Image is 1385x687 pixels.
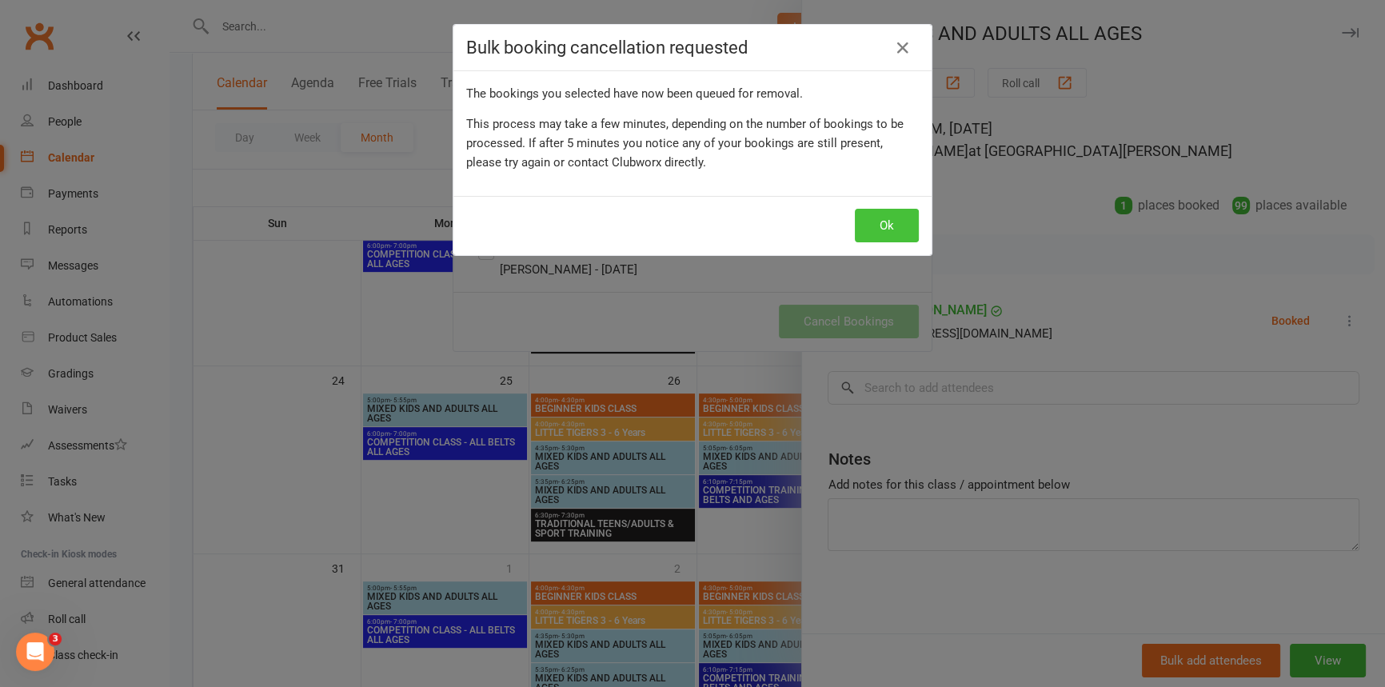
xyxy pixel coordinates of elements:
[466,114,919,172] div: This process may take a few minutes, depending on the number of bookings to be processed. If afte...
[466,84,919,103] div: The bookings you selected have now been queued for removal.
[890,35,916,61] a: Close
[16,633,54,671] iframe: Intercom live chat
[855,209,919,242] button: Ok
[466,38,919,58] h4: Bulk booking cancellation requested
[49,633,62,645] span: 3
